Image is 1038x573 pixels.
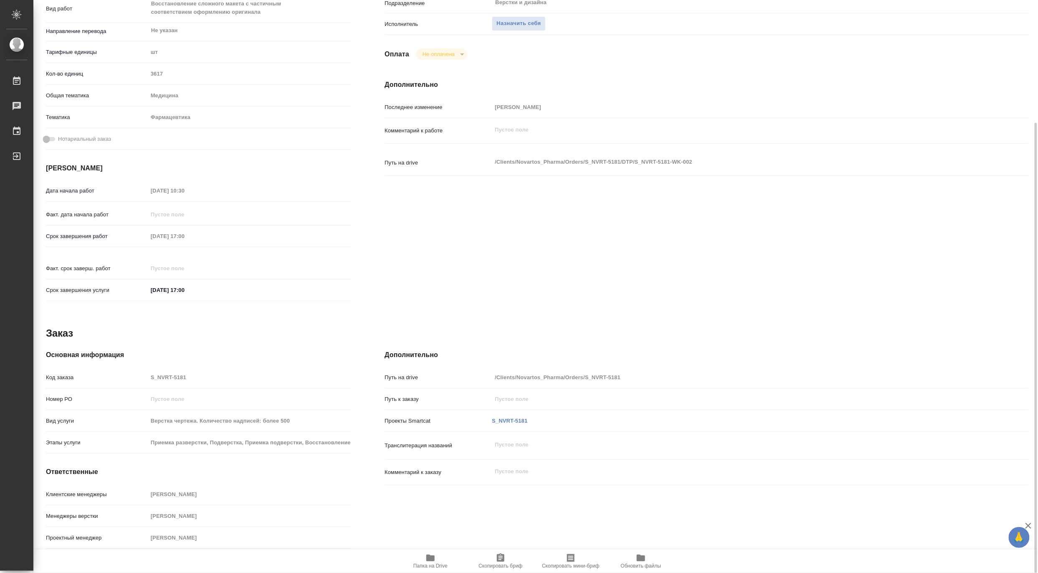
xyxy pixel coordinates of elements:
input: Пустое поле [148,532,352,544]
h4: Ответственные [46,467,351,477]
p: Кол-во единиц [46,70,148,78]
p: Направление перевода [46,27,148,35]
p: Клиентские менеджеры [46,490,148,499]
p: Исполнитель [385,20,492,28]
textarea: /Clients/Novartos_Pharma/Orders/S_NVRT-5181/DTP/S_NVRT-5181-WK-002 [492,155,975,169]
p: Путь к заказу [385,395,492,403]
input: Пустое поле [492,101,975,113]
h4: [PERSON_NAME] [46,163,351,173]
p: Срок завершения работ [46,232,148,241]
input: Пустое поле [148,371,352,383]
p: Общая тематика [46,91,148,100]
input: Пустое поле [492,371,975,383]
button: Не оплачена [420,51,457,58]
input: Пустое поле [148,415,352,427]
p: Тематика [46,113,148,122]
span: Обновить файлы [621,563,661,569]
p: Факт. срок заверш. работ [46,264,148,273]
div: Фармацевтика [148,110,352,124]
span: Скопировать бриф [478,563,522,569]
p: Проекты Smartcat [385,417,492,425]
input: Пустое поле [492,393,975,405]
span: Назначить себя [496,19,541,28]
p: Путь на drive [385,373,492,382]
p: Дата начала работ [46,187,148,195]
p: Последнее изменение [385,103,492,112]
p: Вид услуги [46,417,148,425]
div: Медицина [148,89,352,103]
span: Папка на Drive [413,563,448,569]
p: Проектный менеджер [46,534,148,542]
input: Пустое поле [148,436,352,449]
input: Пустое поле [148,262,221,274]
input: Пустое поле [148,68,352,80]
button: Папка на Drive [395,550,466,573]
input: ✎ Введи что-нибудь [148,284,221,296]
h2: Заказ [46,327,73,340]
p: Срок завершения услуги [46,286,148,294]
span: 🙏 [1012,529,1026,546]
p: Путь на drive [385,159,492,167]
button: Скопировать мини-бриф [536,550,606,573]
input: Пустое поле [148,208,221,221]
a: S_NVRT-5181 [492,418,527,424]
p: Тарифные единицы [46,48,148,56]
h4: Оплата [385,49,409,59]
h4: Основная информация [46,350,351,360]
p: Номер РО [46,395,148,403]
span: Нотариальный заказ [58,135,111,143]
p: Менеджеры верстки [46,512,148,520]
input: Пустое поле [148,510,352,522]
p: Комментарий к работе [385,127,492,135]
button: Назначить себя [492,16,545,31]
p: Факт. дата начала работ [46,210,148,219]
div: Не оплачена [416,48,467,60]
p: Этапы услуги [46,439,148,447]
input: Пустое поле [148,230,221,242]
button: Обновить файлы [606,550,676,573]
p: Транслитерация названий [385,441,492,450]
span: Скопировать мини-бриф [542,563,599,569]
div: шт [148,45,352,59]
button: Скопировать бриф [466,550,536,573]
p: Код заказа [46,373,148,382]
button: 🙏 [1009,527,1030,548]
h4: Дополнительно [385,80,1029,90]
input: Пустое поле [148,488,352,500]
h4: Дополнительно [385,350,1029,360]
p: Вид работ [46,5,148,13]
input: Пустое поле [148,393,352,405]
p: Комментарий к заказу [385,468,492,477]
input: Пустое поле [148,185,221,197]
